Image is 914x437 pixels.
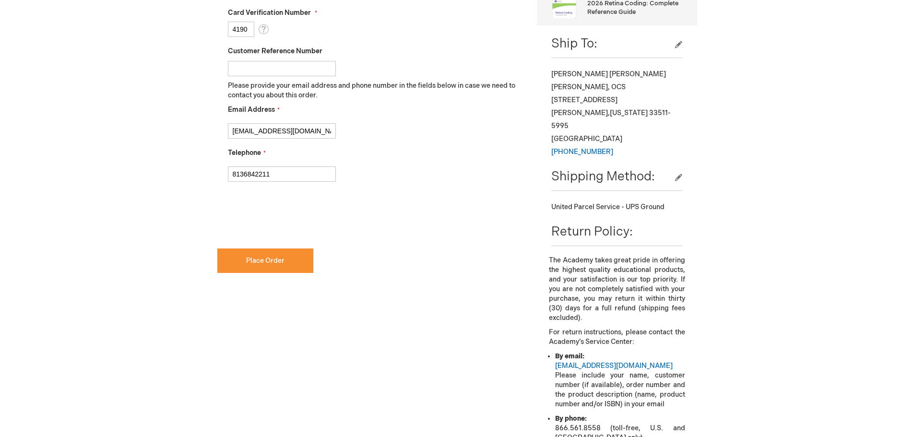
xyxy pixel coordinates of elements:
[601,17,604,25] span: 1
[551,169,655,184] span: Shipping Method:
[551,36,597,51] span: Ship To:
[555,362,673,370] a: [EMAIL_ADDRESS][DOMAIN_NAME]
[551,68,682,158] div: [PERSON_NAME] [PERSON_NAME] [PERSON_NAME], OCS [STREET_ADDRESS] [PERSON_NAME] , 33511-5995 [GEOGR...
[228,9,311,17] span: Card Verification Number
[228,106,275,114] span: Email Address
[551,224,633,239] span: Return Policy:
[228,22,254,37] input: Card Verification Number
[246,257,285,265] span: Place Order
[555,352,685,409] li: Please include your name, customer number (if available), order number and the product descriptio...
[587,17,598,25] span: Qty
[217,197,363,235] iframe: reCAPTCHA
[549,256,685,323] p: The Academy takes great pride in offering the highest quality educational products, and your sati...
[228,81,523,100] p: Please provide your email address and phone number in the fields below in case we need to contact...
[610,109,648,117] span: [US_STATE]
[228,149,261,157] span: Telephone
[551,203,665,211] span: United Parcel Service - UPS Ground
[217,248,313,273] button: Place Order
[551,148,613,156] a: [PHONE_NUMBER]
[549,328,685,347] p: For return instructions, please contact the Academy’s Service Center:
[555,414,587,423] strong: By phone:
[228,47,322,55] span: Customer Reference Number
[555,352,584,360] strong: By email:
